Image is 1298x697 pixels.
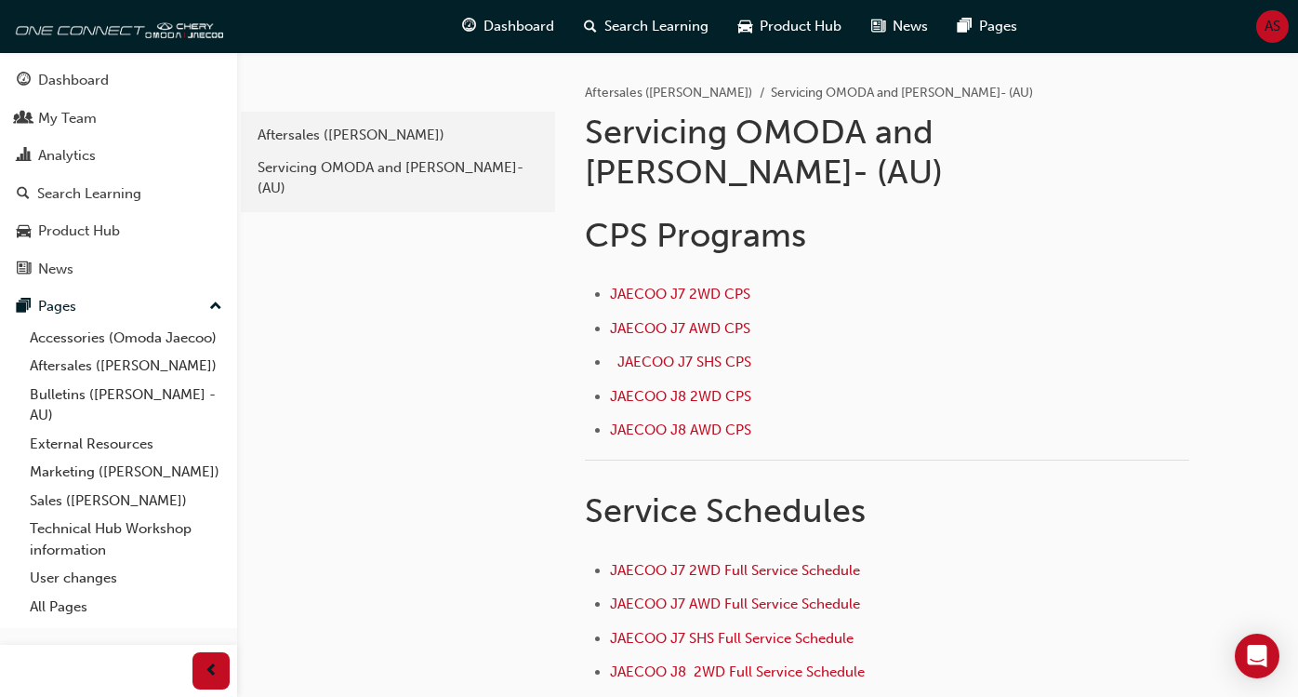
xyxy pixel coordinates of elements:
[585,85,752,101] a: Aftersales ([PERSON_NAME])
[38,259,73,280] div: News
[17,148,31,165] span: chart-icon
[584,15,597,38] span: search-icon
[760,16,841,37] span: Product Hub
[958,15,972,38] span: pages-icon
[17,261,31,278] span: news-icon
[610,320,754,337] a: JAECOO J7 AWD CPS
[569,7,723,46] a: search-iconSearch Learning
[585,215,806,255] span: CPS Programs
[610,388,751,405] a: JAECOO J8 2WD CPS
[610,630,857,647] a: JAECOO J7 SHS Full Service Schedule
[610,286,754,302] a: JAECOO J7 2WD CPS
[462,15,476,38] span: guage-icon
[7,289,230,324] button: Pages
[22,593,230,622] a: All Pages
[7,63,230,98] a: Dashboard
[248,152,548,205] a: Servicing OMODA and [PERSON_NAME]- (AU)
[17,73,31,89] span: guage-icon
[1235,634,1279,678] div: Open Intercom Messenger
[7,214,230,248] a: Product Hub
[723,7,856,46] a: car-iconProduct Hub
[7,177,230,211] a: Search Learning
[610,663,865,680] a: JAECOO J8 2WD Full Service Schedule
[617,354,755,370] a: JAECOO J7 SHS CPS
[9,7,223,45] img: oneconnect
[22,352,230,381] a: Aftersales ([PERSON_NAME])
[17,299,31,315] span: pages-icon
[17,186,30,203] span: search-icon
[979,16,1017,37] span: Pages
[38,145,96,167] div: Analytics
[871,15,885,38] span: news-icon
[22,458,230,487] a: Marketing ([PERSON_NAME])
[585,112,1157,193] h1: Servicing OMODA and [PERSON_NAME]- (AU)
[610,422,751,438] a: JAECOO J8 AWD CPS
[37,183,141,205] div: Search Learning
[22,564,230,593] a: User changes
[17,223,31,240] span: car-icon
[22,515,230,564] a: Technical Hub Workshop information
[258,157,538,199] div: Servicing OMODA and [PERSON_NAME]- (AU)
[17,111,31,127] span: people-icon
[38,221,120,242] div: Product Hub
[7,252,230,287] a: News
[22,381,230,430] a: Bulletins ([PERSON_NAME] - AU)
[38,108,97,129] div: My Team
[610,596,864,612] a: JAECOO J7 AWD Full Service Schedule
[209,295,222,319] span: up-icon
[893,16,928,37] span: News
[856,7,943,46] a: news-iconNews
[22,487,230,516] a: Sales ([PERSON_NAME])
[447,7,569,46] a: guage-iconDashboard
[258,125,538,146] div: Aftersales ([PERSON_NAME])
[38,296,76,317] div: Pages
[38,70,109,91] div: Dashboard
[248,119,548,152] a: Aftersales ([PERSON_NAME])
[1256,10,1289,43] button: AS
[585,490,866,530] span: Service Schedules
[7,60,230,289] button: DashboardMy TeamAnalyticsSearch LearningProduct HubNews
[771,83,1033,104] li: Servicing OMODA and [PERSON_NAME]- (AU)
[7,101,230,136] a: My Team
[604,16,709,37] span: Search Learning
[205,660,219,683] span: prev-icon
[22,430,230,459] a: External Resources
[943,7,1032,46] a: pages-iconPages
[483,16,554,37] span: Dashboard
[7,139,230,173] a: Analytics
[22,324,230,353] a: Accessories (Omoda Jaecoo)
[1265,16,1280,37] span: AS
[738,15,752,38] span: car-icon
[610,562,860,579] a: JAECOO J7 2WD Full Service Schedule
